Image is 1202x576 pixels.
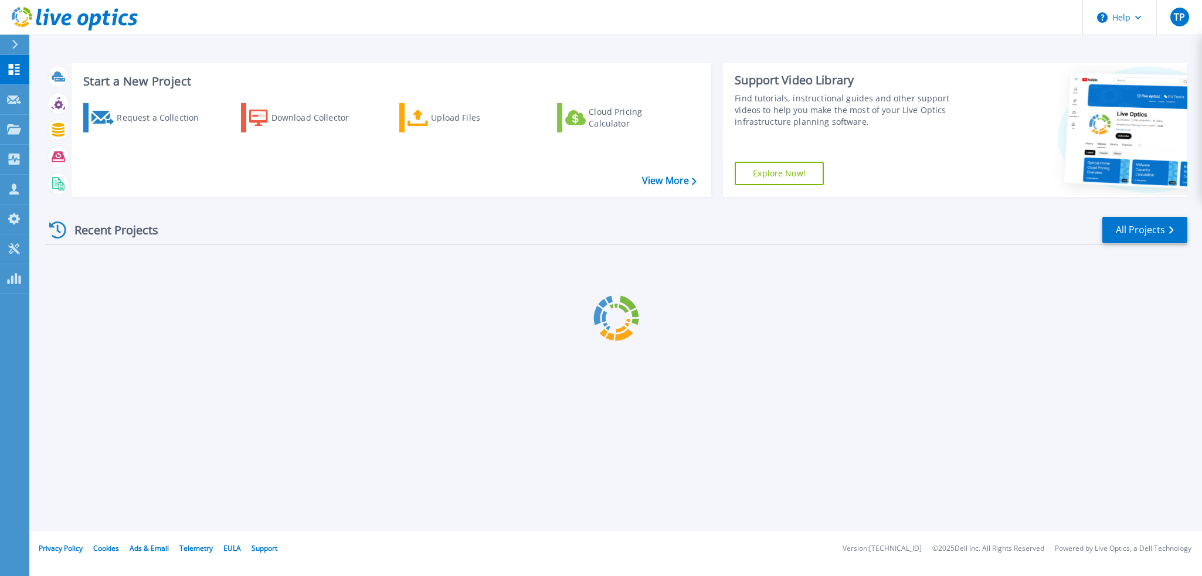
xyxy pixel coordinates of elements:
[843,545,922,553] li: Version: [TECHNICAL_ID]
[93,543,119,553] a: Cookies
[39,543,83,553] a: Privacy Policy
[557,103,688,132] a: Cloud Pricing Calculator
[130,543,169,553] a: Ads & Email
[223,543,241,553] a: EULA
[83,75,696,88] h3: Start a New Project
[932,545,1044,553] li: © 2025 Dell Inc. All Rights Reserved
[1174,12,1185,22] span: TP
[241,103,372,132] a: Download Collector
[399,103,530,132] a: Upload Files
[431,106,525,129] div: Upload Files
[735,162,824,185] a: Explore Now!
[179,543,213,553] a: Telemetry
[83,103,214,132] a: Request a Collection
[735,73,972,88] div: Support Video Library
[1102,217,1187,243] a: All Projects
[735,93,972,128] div: Find tutorials, instructional guides and other support videos to help you make the most of your L...
[117,106,210,129] div: Request a Collection
[252,543,277,553] a: Support
[45,216,174,244] div: Recent Projects
[589,106,683,129] div: Cloud Pricing Calculator
[271,106,365,129] div: Download Collector
[1055,545,1191,553] li: Powered by Live Optics, a Dell Technology
[642,175,697,186] a: View More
